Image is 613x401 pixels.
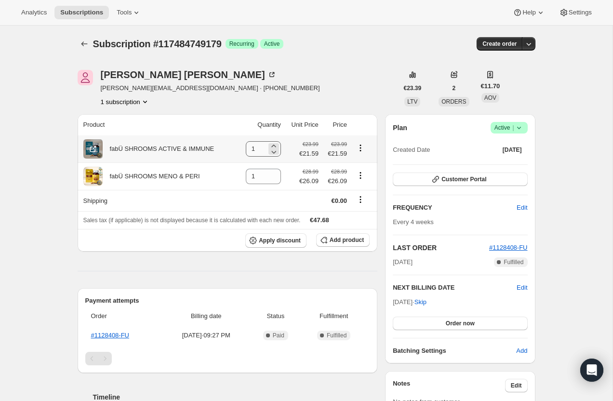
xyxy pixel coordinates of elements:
[165,311,248,321] span: Billing date
[393,317,527,330] button: Order now
[580,359,603,382] div: Open Intercom Messenger
[393,218,434,226] span: Every 4 weeks
[477,37,522,51] button: Create order
[481,81,500,91] span: €11.70
[393,173,527,186] button: Customer Portal
[237,114,284,135] th: Quantity
[446,320,475,327] span: Order now
[393,283,517,293] h2: NEXT BILLING DATE
[497,143,528,157] button: [DATE]
[101,70,277,80] div: [PERSON_NAME] [PERSON_NAME]
[353,170,368,181] button: Product actions
[393,123,407,133] h2: Plan
[504,258,523,266] span: Fulfilled
[83,139,103,159] img: product img
[516,346,527,356] span: Add
[273,332,284,339] span: Paid
[103,144,214,154] div: fabÜ SHROOMS ACTIVE & IMMUNE
[93,39,222,49] span: Subscription #117484749179
[489,244,528,251] a: #1128408-FU
[85,296,370,306] h2: Payment attempts
[316,233,370,247] button: Add product
[331,141,347,147] small: €23.99
[393,379,505,392] h3: Notes
[414,297,426,307] span: Skip
[299,176,319,186] span: €26.09
[324,149,347,159] span: €21.59
[505,379,528,392] button: Edit
[517,203,527,213] span: Edit
[78,70,93,85] span: Jennifer Riordan
[78,37,91,51] button: Subscriptions
[353,143,368,153] button: Product actions
[494,123,524,133] span: Active
[83,167,103,186] img: product img
[507,6,551,19] button: Help
[245,233,306,248] button: Apply discount
[310,216,329,224] span: €47.68
[284,114,321,135] th: Unit Price
[569,9,592,16] span: Settings
[441,98,466,105] span: ORDERS
[330,236,364,244] span: Add product
[503,146,522,154] span: [DATE]
[78,190,237,211] th: Shipping
[393,203,517,213] h2: FREQUENCY
[111,6,147,19] button: Tools
[393,298,426,306] span: [DATE] ·
[453,84,456,92] span: 2
[393,346,516,356] h6: Batching Settings
[512,124,514,132] span: |
[404,84,422,92] span: €23.39
[103,172,200,181] div: fabÜ SHROOMS MENO & PERI
[511,200,533,215] button: Edit
[303,141,319,147] small: €23.99
[85,306,162,327] th: Order
[409,294,432,310] button: Skip
[517,283,527,293] button: Edit
[15,6,53,19] button: Analytics
[489,243,528,253] button: #1128408-FU
[482,40,517,48] span: Create order
[303,169,319,174] small: €28.99
[101,97,150,107] button: Product actions
[83,217,301,224] span: Sales tax (if applicable) is not displayed because it is calculated with each new order.
[253,311,298,321] span: Status
[264,40,280,48] span: Active
[304,311,364,321] span: Fulfillment
[259,237,301,244] span: Apply discount
[511,382,522,389] span: Edit
[393,145,430,155] span: Created Date
[101,83,320,93] span: [PERSON_NAME][EMAIL_ADDRESS][DOMAIN_NAME] · [PHONE_NUMBER]
[85,352,370,365] nav: Pagination
[353,194,368,205] button: Shipping actions
[21,9,47,16] span: Analytics
[522,9,535,16] span: Help
[441,175,486,183] span: Customer Portal
[331,169,347,174] small: €28.99
[117,9,132,16] span: Tools
[407,98,417,105] span: LTV
[165,331,248,340] span: [DATE] · 09:27 PM
[60,9,103,16] span: Subscriptions
[393,257,413,267] span: [DATE]
[393,243,489,253] h2: LAST ORDER
[229,40,254,48] span: Recurring
[78,114,237,135] th: Product
[510,343,533,359] button: Add
[447,81,462,95] button: 2
[54,6,109,19] button: Subscriptions
[331,197,347,204] span: €0.00
[553,6,598,19] button: Settings
[91,332,130,339] a: #1128408-FU
[321,114,350,135] th: Price
[324,176,347,186] span: €26.09
[299,149,319,159] span: €21.59
[327,332,346,339] span: Fulfilled
[398,81,427,95] button: €23.39
[484,94,496,101] span: AOV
